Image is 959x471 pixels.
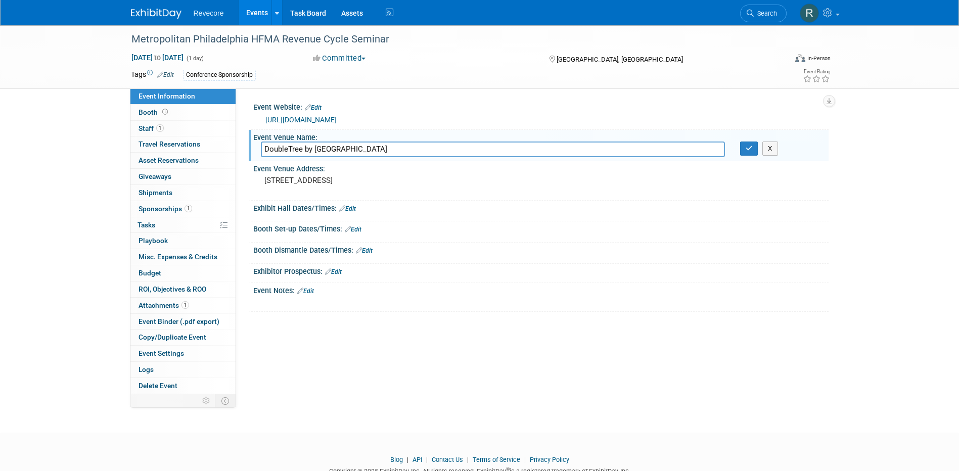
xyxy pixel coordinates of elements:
[253,264,829,277] div: Exhibitor Prospectus:
[305,104,322,111] a: Edit
[432,456,463,463] a: Contact Us
[130,298,236,313] a: Attachments1
[139,365,154,373] span: Logs
[194,9,224,17] span: Revecore
[139,205,192,213] span: Sponsorships
[130,314,236,329] a: Event Binder (.pdf export)
[130,169,236,184] a: Giveaways
[297,288,314,295] a: Edit
[153,54,162,62] span: to
[131,9,181,19] img: ExhibitDay
[185,205,192,212] span: 1
[130,201,236,217] a: Sponsorships1
[130,217,236,233] a: Tasks
[130,362,236,378] a: Logs
[325,268,342,275] a: Edit
[740,5,787,22] a: Search
[356,247,373,254] a: Edit
[727,53,831,68] div: Event Format
[404,456,411,463] span: |
[465,456,471,463] span: |
[130,346,236,361] a: Event Settings
[138,221,155,229] span: Tasks
[156,124,164,132] span: 1
[130,136,236,152] a: Travel Reservations
[198,394,215,407] td: Personalize Event Tab Strip
[130,265,236,281] a: Budget
[139,237,168,245] span: Playbook
[139,108,170,116] span: Booth
[139,92,195,100] span: Event Information
[139,189,172,197] span: Shipments
[139,269,161,277] span: Budget
[265,116,337,124] a: [URL][DOMAIN_NAME]
[130,329,236,345] a: Copy/Duplicate Event
[345,226,361,233] a: Edit
[557,56,683,63] span: [GEOGRAPHIC_DATA], [GEOGRAPHIC_DATA]
[253,161,829,174] div: Event Venue Address:
[131,69,174,81] td: Tags
[800,4,819,23] img: Rachael Sires
[130,233,236,249] a: Playbook
[522,456,528,463] span: |
[803,69,830,74] div: Event Rating
[253,201,829,214] div: Exhibit Hall Dates/Times:
[253,221,829,234] div: Booth Set-up Dates/Times:
[139,124,164,132] span: Staff
[139,156,199,164] span: Asset Reservations
[139,382,177,390] span: Delete Event
[128,30,771,49] div: Metropolitan Philadelphia HFMA Revenue Cycle Seminar
[253,100,829,113] div: Event Website:
[130,88,236,104] a: Event Information
[473,456,520,463] a: Terms of Service
[754,10,777,17] span: Search
[215,394,236,407] td: Toggle Event Tabs
[424,456,430,463] span: |
[130,281,236,297] a: ROI, Objectives & ROO
[139,285,206,293] span: ROI, Objectives & ROO
[139,333,206,341] span: Copy/Duplicate Event
[139,349,184,357] span: Event Settings
[264,176,482,185] pre: [STREET_ADDRESS]
[253,130,829,143] div: Event Venue Name:
[339,205,356,212] a: Edit
[309,53,370,64] button: Committed
[139,172,171,180] span: Giveaways
[131,53,184,62] span: [DATE] [DATE]
[530,456,569,463] a: Privacy Policy
[130,121,236,136] a: Staff1
[139,317,219,325] span: Event Binder (.pdf export)
[181,301,189,309] span: 1
[795,54,805,62] img: Format-Inperson.png
[130,105,236,120] a: Booth
[130,378,236,394] a: Delete Event
[762,142,778,156] button: X
[139,140,200,148] span: Travel Reservations
[186,55,204,62] span: (1 day)
[130,153,236,168] a: Asset Reservations
[807,55,831,62] div: In-Person
[157,71,174,78] a: Edit
[139,253,217,261] span: Misc. Expenses & Credits
[183,70,256,80] div: Conference Sponsorship
[139,301,189,309] span: Attachments
[130,185,236,201] a: Shipments
[390,456,403,463] a: Blog
[130,249,236,265] a: Misc. Expenses & Credits
[253,243,829,256] div: Booth Dismantle Dates/Times:
[253,283,829,296] div: Event Notes:
[413,456,422,463] a: API
[160,108,170,116] span: Booth not reserved yet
